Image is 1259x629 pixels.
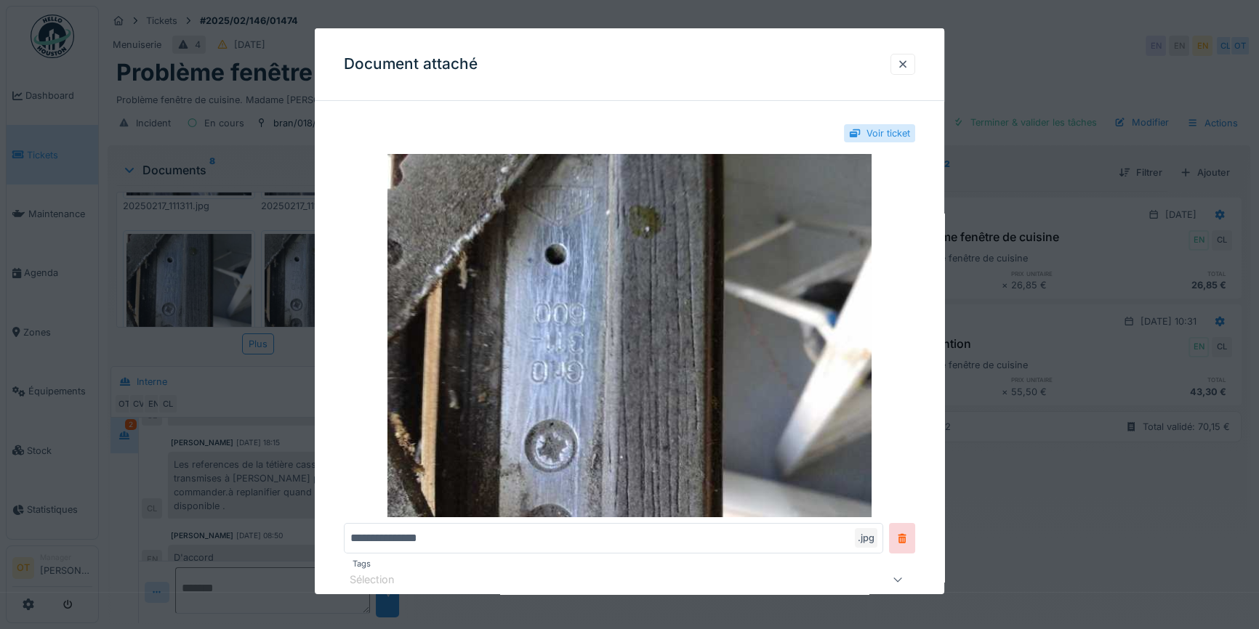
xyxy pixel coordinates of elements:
[350,572,415,588] div: Sélection
[855,528,877,548] div: .jpg
[350,558,374,570] label: Tags
[866,126,910,140] div: Voir ticket
[344,154,915,517] img: e75d0f4b-d78a-4f89-a7fb-68cb41382158-20250217_105500.jpg
[344,55,478,73] h3: Document attaché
